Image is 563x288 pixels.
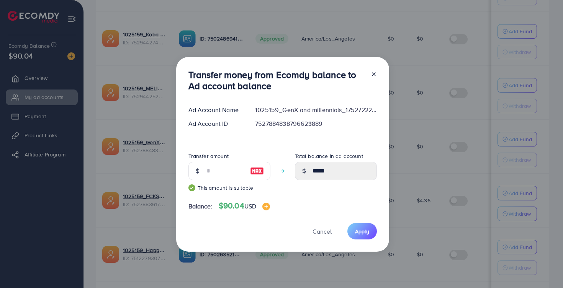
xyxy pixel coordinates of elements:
[262,203,270,210] img: image
[530,254,557,282] iframe: Chat
[188,69,365,91] h3: Transfer money from Ecomdy balance to Ad account balance
[188,152,229,160] label: Transfer amount
[188,184,195,191] img: guide
[188,184,270,192] small: This amount is suitable
[188,202,213,211] span: Balance:
[249,119,383,128] div: 7527884838796623889
[182,119,249,128] div: Ad Account ID
[355,228,369,235] span: Apply
[249,106,383,114] div: 1025159_GenX and millennials_1752722279617
[244,202,256,210] span: USD
[250,166,264,176] img: image
[295,152,363,160] label: Total balance in ad account
[303,223,341,239] button: Cancel
[219,201,270,211] h4: $90.04
[347,223,377,239] button: Apply
[182,106,249,114] div: Ad Account Name
[313,227,332,236] span: Cancel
